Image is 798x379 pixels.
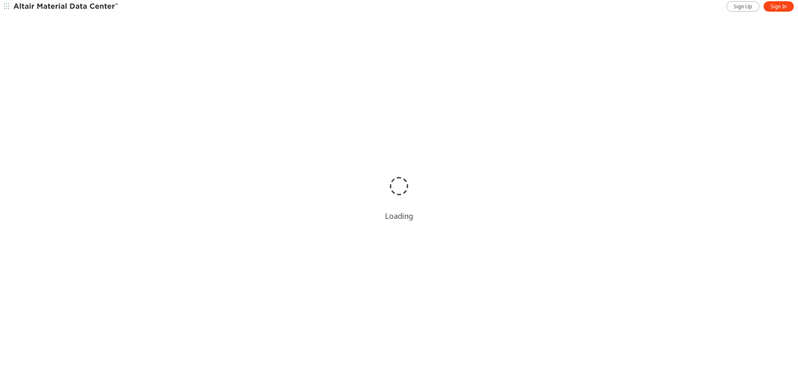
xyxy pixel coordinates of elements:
[764,1,794,12] a: Sign In
[771,3,787,10] span: Sign In
[727,1,759,12] a: Sign Up
[13,2,119,11] img: Altair Material Data Center
[734,3,752,10] span: Sign Up
[385,211,413,221] div: Loading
